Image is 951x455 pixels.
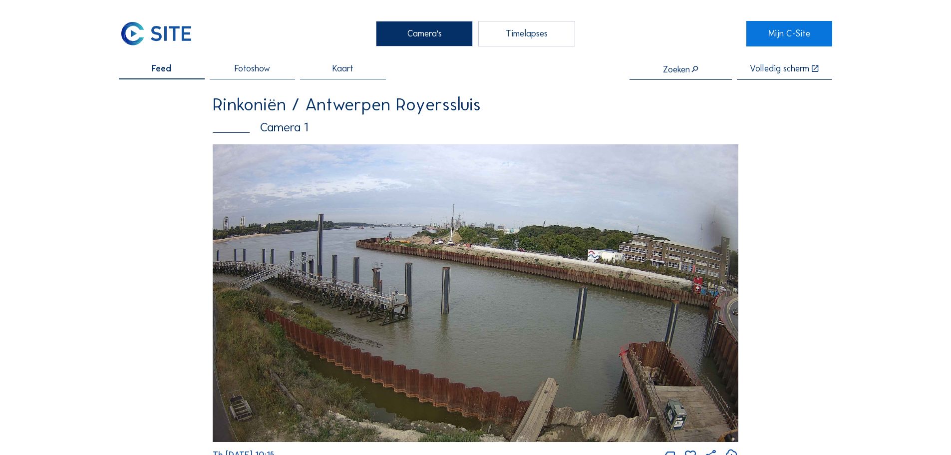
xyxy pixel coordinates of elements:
[376,21,473,46] div: Camera's
[332,64,353,73] span: Kaart
[213,144,738,442] img: Image
[119,21,194,46] img: C-SITE Logo
[213,95,738,113] div: Rinkoniën / Antwerpen Royerssluis
[746,21,832,46] a: Mijn C-Site
[478,21,575,46] div: Timelapses
[750,64,809,74] div: Volledig scherm
[152,64,171,73] span: Feed
[119,21,204,46] a: C-SITE Logo
[235,64,270,73] span: Fotoshow
[213,121,738,134] div: Camera 1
